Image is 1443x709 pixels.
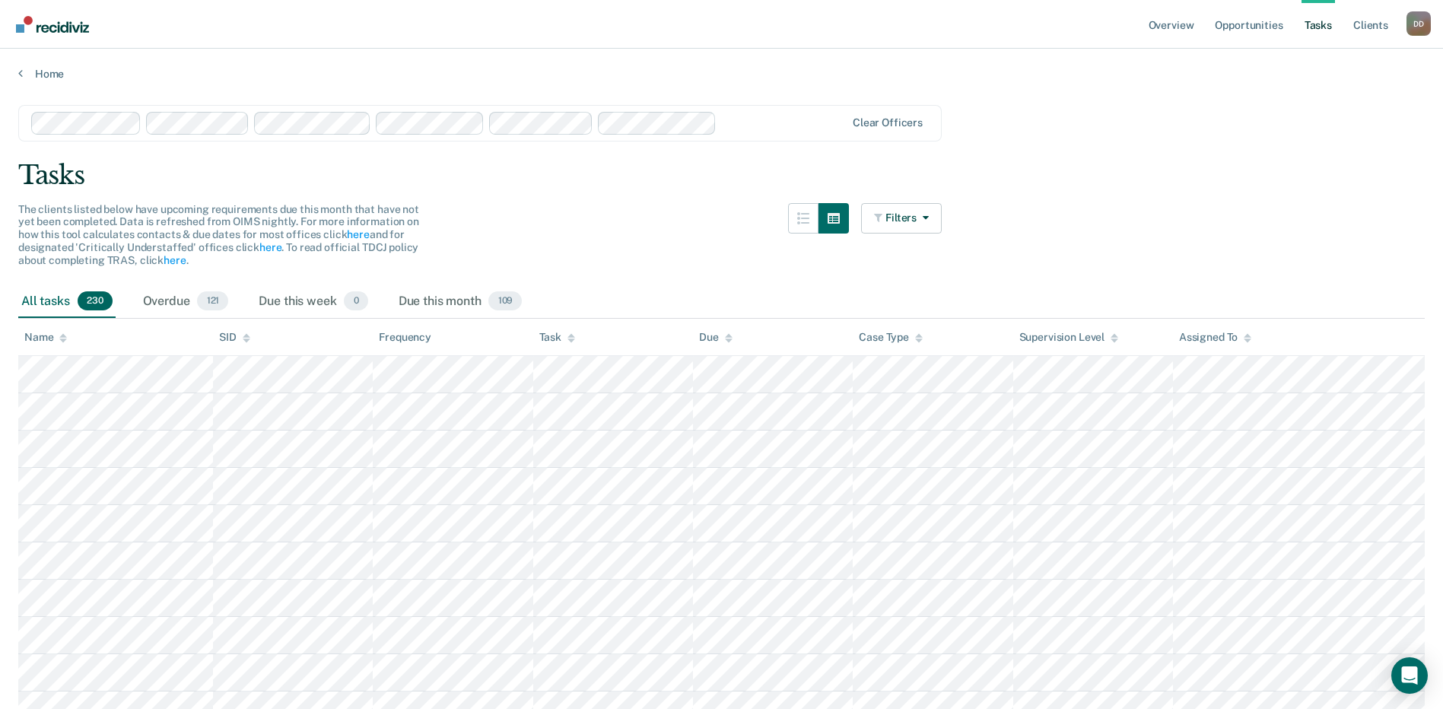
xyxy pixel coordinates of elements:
div: Case Type [859,331,923,344]
div: Assigned To [1179,331,1251,344]
div: Name [24,331,67,344]
button: Profile dropdown button [1406,11,1431,36]
div: Due this week0 [256,285,370,319]
div: Frequency [379,331,431,344]
div: Clear officers [853,116,923,129]
a: here [347,228,369,240]
span: 0 [344,291,367,311]
div: Open Intercom Messenger [1391,657,1428,694]
div: D D [1406,11,1431,36]
span: 230 [78,291,113,311]
img: Recidiviz [16,16,89,33]
div: All tasks230 [18,285,116,319]
div: Supervision Level [1019,331,1119,344]
button: Filters [861,203,942,234]
div: SID [219,331,250,344]
div: Task [539,331,575,344]
a: here [259,241,281,253]
span: 109 [488,291,522,311]
span: 121 [197,291,228,311]
div: Tasks [18,160,1425,191]
div: Due [699,331,733,344]
span: The clients listed below have upcoming requirements due this month that have not yet been complet... [18,203,419,266]
a: here [164,254,186,266]
div: Due this month109 [396,285,526,319]
div: Overdue121 [140,285,232,319]
a: Home [18,67,1425,81]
